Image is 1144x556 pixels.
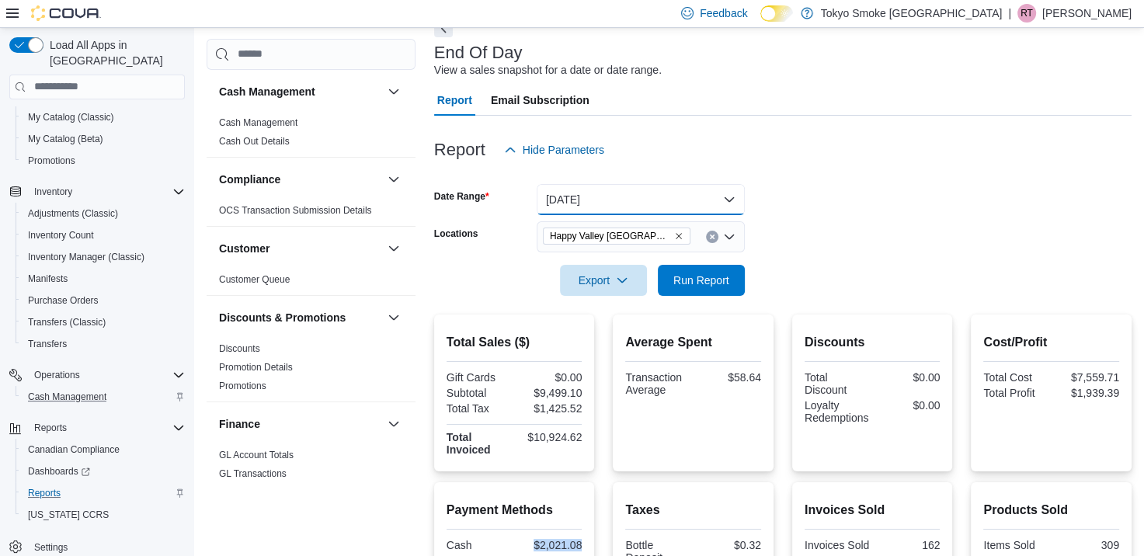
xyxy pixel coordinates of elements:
button: Customer [384,239,403,258]
button: My Catalog (Classic) [16,106,191,128]
div: Total Discount [805,371,869,396]
h3: Report [434,141,485,159]
span: GL Transactions [219,467,287,480]
a: OCS Transaction Submission Details [219,205,372,216]
button: Remove Happy Valley Goose Bay from selection in this group [674,231,683,241]
span: Reports [22,484,185,502]
span: Dashboards [22,462,185,481]
a: Manifests [22,269,74,288]
a: Canadian Compliance [22,440,126,459]
div: $0.32 [697,539,761,551]
span: Report [437,85,472,116]
div: Loyalty Redemptions [805,399,869,424]
div: Transaction Average [625,371,690,396]
h2: Total Sales ($) [447,333,582,352]
img: Cova [31,5,101,21]
button: Export [560,265,647,296]
span: Run Report [673,273,729,288]
div: Cash [447,539,511,551]
a: Customer Queue [219,274,290,285]
a: Purchase Orders [22,291,105,310]
span: Promotions [22,151,185,170]
span: Manifests [28,273,68,285]
div: $0.00 [517,371,582,384]
h3: Customer [219,241,269,256]
span: Happy Valley Goose Bay [543,228,690,245]
span: Adjustments (Classic) [22,204,185,223]
button: Finance [384,415,403,433]
span: Settings [28,537,185,556]
button: Finance [219,416,381,432]
p: | [1008,4,1011,23]
span: Load All Apps in [GEOGRAPHIC_DATA] [43,37,185,68]
span: Transfers (Classic) [22,313,185,332]
h2: Average Spent [625,333,761,352]
a: Cash Out Details [219,136,290,147]
a: Promotions [219,381,266,391]
a: Inventory Manager (Classic) [22,248,151,266]
span: Hide Parameters [523,142,604,158]
div: 309 [1055,539,1119,551]
span: My Catalog (Classic) [28,111,114,123]
button: Inventory [28,182,78,201]
h3: Compliance [219,172,280,187]
a: Discounts [219,343,260,354]
a: Transfers [22,335,73,353]
a: GL Account Totals [219,450,294,460]
span: Manifests [22,269,185,288]
span: GL Account Totals [219,449,294,461]
button: Manifests [16,268,191,290]
h2: Invoices Sold [805,501,941,520]
div: Total Profit [983,387,1048,399]
h3: Cash Management [219,84,315,99]
span: Purchase Orders [28,294,99,307]
div: Cash Management [207,113,416,157]
span: Reports [34,422,67,434]
div: Items Sold [983,539,1048,551]
div: $9,499.10 [517,387,582,399]
button: Next [434,19,453,37]
button: Cash Management [219,84,381,99]
button: Reports [16,482,191,504]
span: Canadian Compliance [28,443,120,456]
span: Discounts [219,342,260,355]
div: Compliance [207,201,416,226]
a: Cash Management [219,117,297,128]
div: Invoices Sold [805,539,869,551]
label: Date Range [434,190,489,203]
div: $1,425.52 [517,402,582,415]
button: [DATE] [537,184,745,215]
div: Raelynn Tucker [1017,4,1036,23]
span: Adjustments (Classic) [28,207,118,220]
div: Discounts & Promotions [207,339,416,401]
span: Cash Management [219,116,297,129]
button: Run Report [658,265,745,296]
span: Transfers (Classic) [28,316,106,328]
div: View a sales snapshot for a date or date range. [434,62,662,78]
span: Inventory Count [28,229,94,242]
h2: Products Sold [983,501,1119,520]
div: 162 [875,539,940,551]
button: Compliance [219,172,381,187]
span: Feedback [700,5,747,21]
span: Purchase Orders [22,291,185,310]
span: Dark Mode [760,22,761,23]
a: Inventory Count [22,226,100,245]
button: Adjustments (Classic) [16,203,191,224]
span: Export [569,265,638,296]
span: Customer Queue [219,273,290,286]
span: Canadian Compliance [22,440,185,459]
div: Total Tax [447,402,511,415]
span: Email Subscription [491,85,589,116]
button: Inventory Count [16,224,191,246]
div: $58.64 [697,371,761,384]
button: Cash Management [16,386,191,408]
button: Customer [219,241,381,256]
button: Operations [3,364,191,386]
h2: Payment Methods [447,501,582,520]
p: [PERSON_NAME] [1042,4,1132,23]
h2: Discounts [805,333,941,352]
h3: Discounts & Promotions [219,310,346,325]
div: $2,021.08 [517,539,582,551]
span: My Catalog (Beta) [28,133,103,145]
